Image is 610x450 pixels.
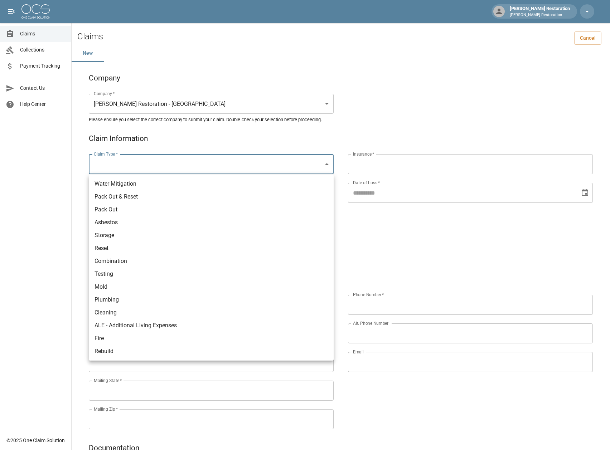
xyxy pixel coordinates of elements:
li: Plumbing [89,293,334,306]
li: Combination [89,255,334,268]
li: Storage [89,229,334,242]
li: Fire [89,332,334,345]
li: Mold [89,280,334,293]
li: Pack Out [89,203,334,216]
li: ALE - Additional Living Expenses [89,319,334,332]
li: Water Mitigation [89,177,334,190]
li: Asbestos [89,216,334,229]
li: Cleaning [89,306,334,319]
li: Testing [89,268,334,280]
li: Pack Out & Reset [89,190,334,203]
li: Rebuild [89,345,334,358]
li: Reset [89,242,334,255]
